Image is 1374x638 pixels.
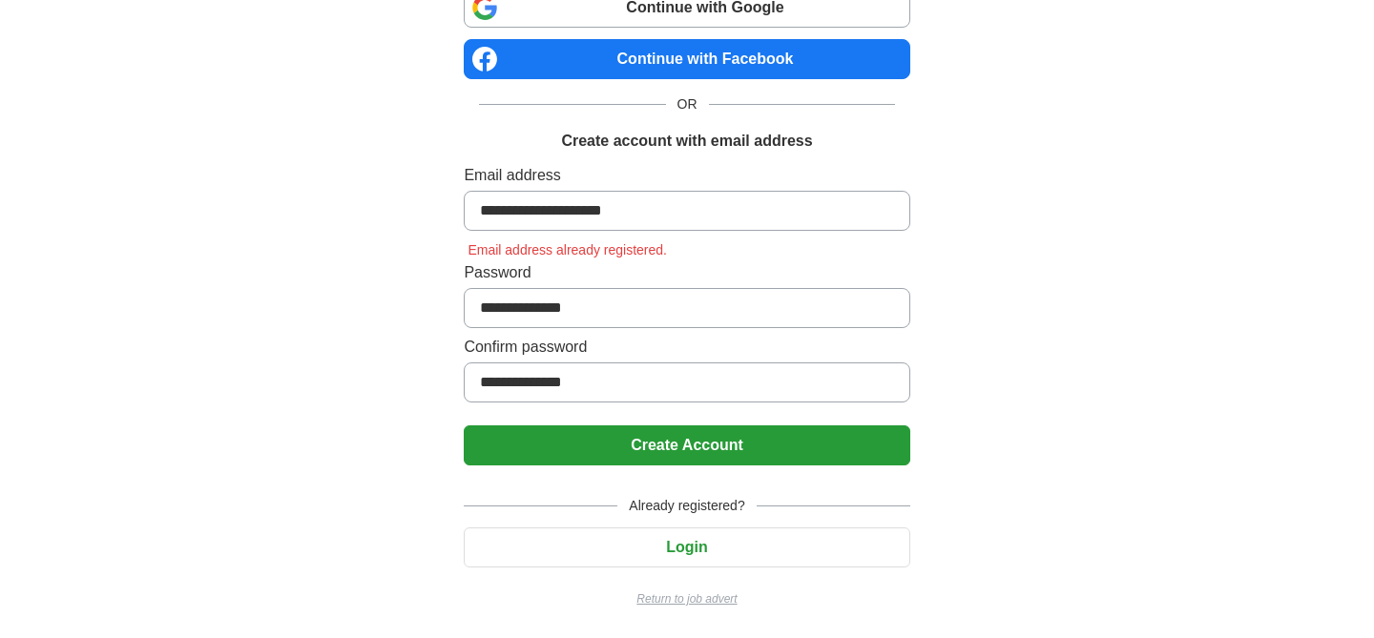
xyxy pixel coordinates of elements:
span: OR [666,94,709,114]
a: Continue with Facebook [464,39,909,79]
button: Login [464,527,909,567]
h1: Create account with email address [561,130,812,153]
label: Password [464,261,909,284]
a: Return to job advert [464,590,909,607]
button: Create Account [464,425,909,465]
a: Login [464,539,909,555]
span: Already registered? [617,496,756,516]
label: Email address [464,164,909,187]
span: Email address already registered. [464,242,671,257]
label: Confirm password [464,336,909,359]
